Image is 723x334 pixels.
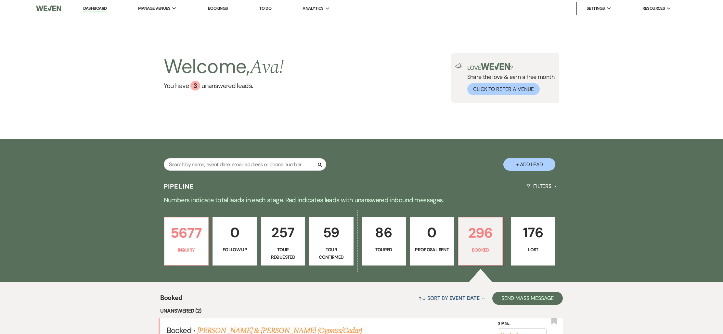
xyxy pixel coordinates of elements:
[303,5,323,12] span: Analytics
[265,246,301,261] p: Tour Requested
[313,246,349,261] p: Tour Confirmed
[138,5,170,12] span: Manage Venues
[414,246,450,253] p: Proposal Sent
[164,81,284,91] a: You have 3 unanswered leads.
[164,217,209,266] a: 5677Inquiry
[164,182,194,191] h3: Pipeline
[467,83,540,95] button: Click to Refer a Venue
[250,52,284,82] span: Ava !
[455,63,463,68] img: loud-speaker-illustration.svg
[462,222,498,244] p: 296
[313,222,349,243] p: 59
[503,158,555,171] button: + Add Lead
[213,217,257,266] a: 0Follow Up
[309,217,353,266] a: 59Tour Confirmed
[160,293,183,307] span: Booked
[366,246,402,253] p: Toured
[462,246,498,254] p: Booked
[168,222,204,244] p: 5677
[410,217,454,266] a: 0Proposal Sent
[164,53,284,81] h2: Welcome,
[418,295,426,302] span: ↑↓
[492,292,563,305] button: Send Mass Message
[259,6,271,11] a: To Do
[524,178,559,195] button: Filters
[498,320,547,327] label: Stage:
[481,63,510,70] img: weven-logo-green.svg
[414,222,450,243] p: 0
[463,63,556,95] div: Share the love & earn a free month.
[265,222,301,243] p: 257
[467,63,556,71] p: Love ?
[642,5,665,12] span: Resources
[587,5,605,12] span: Settings
[208,6,228,11] a: Bookings
[362,217,406,266] a: 86Toured
[217,222,252,243] p: 0
[511,217,555,266] a: 176Lost
[261,217,305,266] a: 257Tour Requested
[168,246,204,254] p: Inquiry
[458,217,503,266] a: 296Booked
[515,246,551,253] p: Lost
[449,295,480,302] span: Event Date
[160,307,563,315] li: Unanswered (2)
[217,246,252,253] p: Follow Up
[366,222,402,243] p: 86
[190,81,200,91] div: 3
[83,6,107,12] a: Dashboard
[128,195,596,205] p: Numbers indicate total leads in each stage. Red indicates leads with unanswered inbound messages.
[36,2,61,15] img: Weven Logo
[164,158,326,171] input: Search by name, event date, email address or phone number
[416,290,487,307] button: Sort By Event Date
[515,222,551,243] p: 176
